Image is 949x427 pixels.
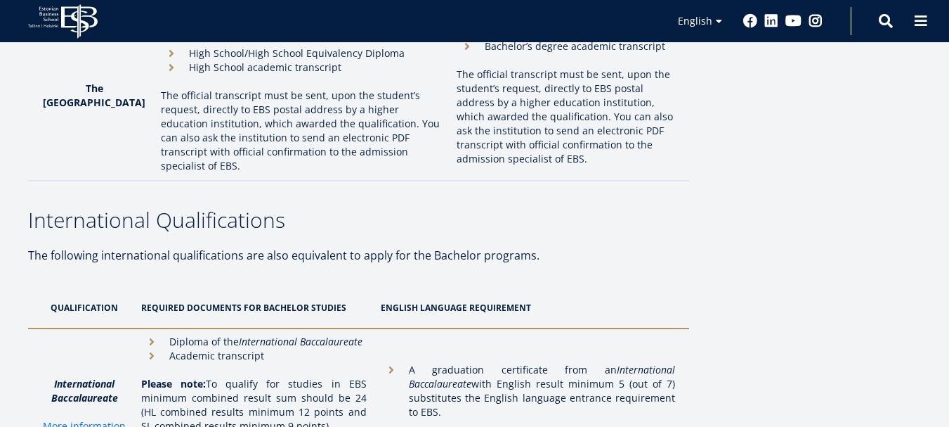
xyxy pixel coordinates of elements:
li: Academic transcript [141,349,367,363]
li: A graduation certificate from an with English result minimum 5 (out of 7) substitutes the English... [381,363,675,419]
li: Diploma of the [141,335,367,349]
th: ENGLISH LANGUAGE REQUIREMENT [374,287,689,329]
a: Instagram [809,14,823,28]
em: International Baccalaureate [409,363,675,390]
p: The official transcript must be sent, upon the student’s request, directly to EBS postal address ... [457,68,675,166]
th: Required documents for Bachelor studies [134,287,374,329]
li: High School academic transcript [161,60,443,75]
a: Linkedin [764,14,778,28]
strong: International Baccalaureate [51,377,118,404]
p: The official transcript must be sent, upon the student’s request, directly to EBS postal address ... [161,89,443,173]
strong: The [GEOGRAPHIC_DATA] [43,82,145,109]
a: Youtube [785,14,801,28]
h3: International Qualifications [28,210,689,231]
li: High School/High School Equivalency Diploma [161,46,443,60]
p: The following international qualifications are also equivalent to apply for the Bachelor programs. [28,245,689,266]
li: Bachelor’s degree academic transcript [457,39,675,53]
a: Facebook [743,14,757,28]
th: Qualification [28,287,134,329]
em: International Baccalaureate [239,335,362,348]
strong: Please note: [141,377,206,390]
